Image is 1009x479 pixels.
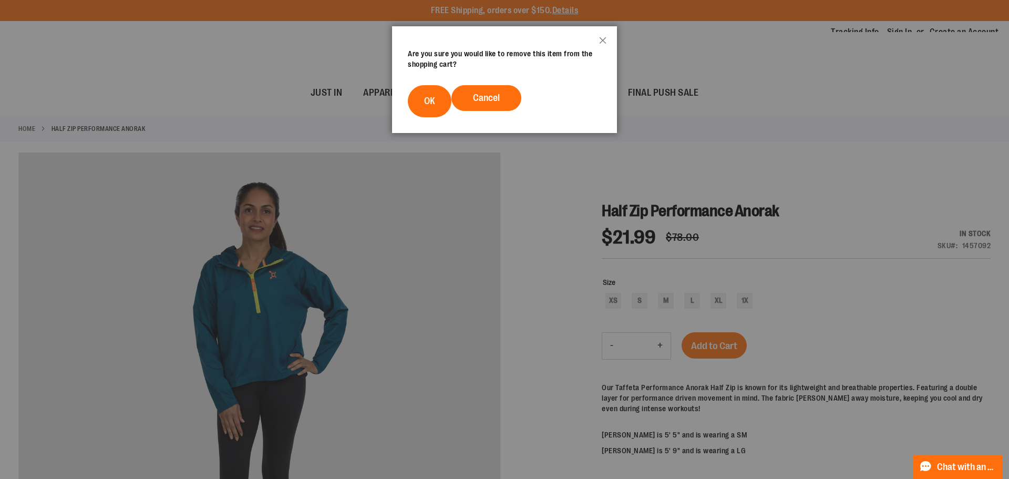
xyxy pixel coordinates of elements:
button: Cancel [451,85,521,111]
button: OK [408,85,451,117]
span: Cancel [473,93,500,103]
div: Are you sure you would like to remove this item from the shopping cart? [408,48,601,69]
button: Chat with an Expert [913,455,1003,479]
span: Chat with an Expert [937,462,996,472]
span: OK [424,96,435,106]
